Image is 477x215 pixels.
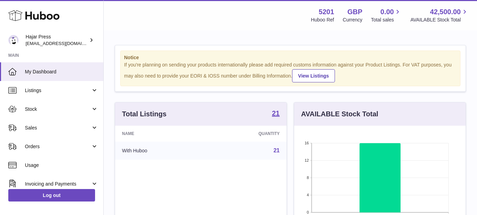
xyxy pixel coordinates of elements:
span: Sales [25,125,91,131]
strong: GBP [347,7,362,17]
text: 4 [307,193,309,197]
div: Currency [343,17,363,23]
div: Hajar Press [26,34,88,47]
span: AVAILABLE Stock Total [410,17,469,23]
strong: Notice [124,54,457,61]
span: Total sales [371,17,402,23]
span: Listings [25,87,91,94]
strong: 21 [272,110,280,117]
h3: Total Listings [122,109,167,119]
span: 42,500.00 [430,7,461,17]
span: [EMAIL_ADDRESS][DOMAIN_NAME] [26,41,102,46]
text: 8 [307,176,309,180]
span: My Dashboard [25,69,98,75]
a: View Listings [292,69,335,82]
td: With Huboo [115,142,206,160]
div: Huboo Ref [311,17,334,23]
text: 0 [307,210,309,214]
span: 0.00 [381,7,394,17]
h3: AVAILABLE Stock Total [301,109,378,119]
span: Usage [25,162,98,169]
a: 21 [272,110,280,118]
text: 16 [305,141,309,145]
strong: 5201 [319,7,334,17]
a: 21 [273,147,280,153]
span: Invoicing and Payments [25,181,91,187]
th: Name [115,126,206,142]
a: 42,500.00 AVAILABLE Stock Total [410,7,469,23]
a: 0.00 Total sales [371,7,402,23]
span: Orders [25,143,91,150]
a: Log out [8,189,95,201]
img: editorial@hajarpress.com [8,35,19,45]
span: Stock [25,106,91,113]
th: Quantity [206,126,287,142]
text: 12 [305,158,309,162]
div: If you're planning on sending your products internationally please add required customs informati... [124,62,457,82]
